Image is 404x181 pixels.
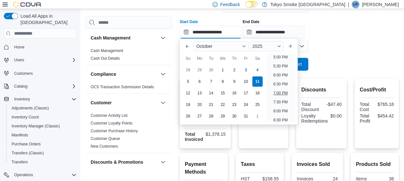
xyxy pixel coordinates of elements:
div: Total Discount [301,102,320,112]
input: Press the down key to enter a popover containing a calendar. Press the escape key to close the po... [180,26,241,39]
span: Manifests [12,133,28,138]
a: Customer Loyalty Points [91,121,132,125]
input: Press the down key to open a popover containing a calendar. [243,26,304,39]
span: Inventory Manager (Classic) [12,124,60,129]
label: End Date [243,19,259,24]
div: Th [229,53,239,64]
p: | [348,1,349,8]
a: Customers [12,70,35,77]
div: We [218,53,228,64]
div: day-29 [218,111,228,121]
label: Start Date [180,19,198,24]
span: Operations [12,171,76,179]
div: day-19 [183,99,193,110]
a: New Customers [91,144,118,149]
p: [PERSON_NAME] [362,1,399,8]
a: Cash Management [91,48,123,53]
button: Discounts & Promotions [91,159,158,165]
h2: Payment Methods [185,160,223,176]
div: day-16 [229,88,239,98]
a: Customer Purchase History [91,129,138,133]
button: Adjustments (Classic) [6,104,79,113]
button: Open list of options [299,44,304,49]
span: UP [353,1,358,8]
button: Cash Management [159,34,167,42]
button: Transfers [6,158,79,167]
span: Customer Activity List [91,113,128,118]
li: 8:30 PM [271,116,290,124]
div: day-31 [241,111,251,121]
span: 2025 [252,44,262,49]
div: day-13 [194,88,205,98]
li: 7:30 PM [271,98,290,106]
div: day-10 [241,76,251,87]
button: Compliance [91,71,158,77]
div: day-20 [194,99,205,110]
button: Cash Management [91,35,158,41]
span: Inventory Count [12,115,39,120]
div: Compliance [85,83,172,93]
h2: Taxes [241,160,279,168]
div: day-4 [252,65,263,75]
span: October [196,44,212,49]
ul: Time [266,54,295,122]
span: Transfers [9,158,76,166]
div: day-8 [218,76,228,87]
div: day-14 [206,88,216,98]
div: day-18 [252,88,263,98]
button: Inventory Count [6,113,79,122]
div: day-30 [229,111,239,121]
div: day-29 [194,65,205,75]
div: October, 2025 [182,64,263,122]
button: Operations [1,170,79,179]
div: Mo [194,53,205,64]
div: day-2 [229,65,239,75]
h3: Customer [91,99,112,106]
a: Inventory Manager (Classic) [9,122,62,130]
button: Inventory Manager (Classic) [6,122,79,131]
span: Customers [12,69,76,77]
h3: Cash Management [91,35,130,41]
span: Customer Queue [91,136,120,141]
button: Discounts & Promotions [159,158,167,166]
div: day-23 [229,99,239,110]
span: Inventory Manager (Classic) [9,122,76,130]
li: 8:00 PM [271,107,290,115]
span: Catalog [14,84,27,89]
button: Catalog [12,82,30,90]
span: Inventory Count [9,113,76,121]
p: Tokyo Smoke [GEOGRAPHIC_DATA] [270,1,346,8]
li: 5:30 PM [271,62,290,70]
h2: Products Sold [356,160,394,168]
div: Button. Open the month selector. October is currently selected. [194,41,248,51]
button: Catalog [1,82,79,91]
span: Feedback [220,1,240,8]
button: Previous Month [182,41,193,51]
div: day-1 [218,65,228,75]
span: Catalog [12,82,76,90]
span: Home [12,43,76,51]
div: Tu [206,53,216,64]
div: Customer [85,112,172,153]
div: Button. Open the year selector. 2025 is currently selected. [250,41,283,51]
div: -$47.40 [323,102,342,107]
div: day-28 [206,111,216,121]
div: day-3 [241,65,251,75]
button: Customer [91,99,158,106]
span: Load All Apps in [GEOGRAPHIC_DATA] [18,13,76,26]
span: Users [12,56,76,64]
a: Inventory Count [9,113,41,121]
div: Cash Management [85,47,172,65]
div: Total Profit [360,113,375,124]
div: $454.42 [377,113,394,118]
a: Transfers [9,158,30,166]
strong: Total Invoiced [185,132,203,142]
button: Manifests [6,131,79,140]
h2: Cost/Profit [360,86,394,94]
span: Transfers (Classic) [9,149,76,157]
span: Manifests [9,131,76,139]
span: Users [14,57,24,63]
div: day-24 [241,99,251,110]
